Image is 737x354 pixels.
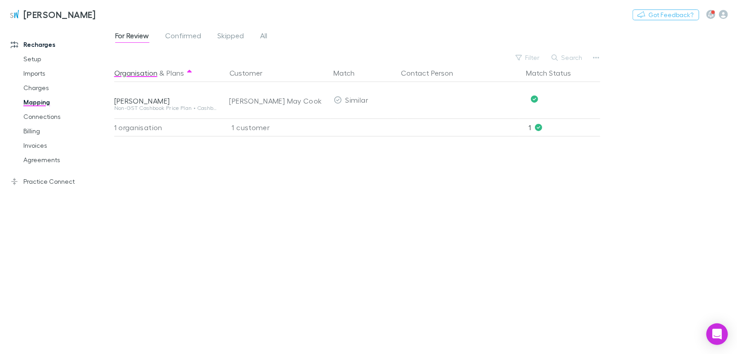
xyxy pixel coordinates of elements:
span: All [261,31,268,43]
button: Search [547,52,588,63]
button: Organisation [114,64,157,82]
a: Practice Connect [2,174,118,189]
h3: [PERSON_NAME] [23,9,96,20]
a: Recharges [2,37,118,52]
a: Imports [14,66,118,81]
button: Contact Person [401,64,464,82]
button: Plans [166,64,184,82]
a: Mapping [14,95,118,109]
a: Billing [14,124,118,138]
button: Got Feedback? [633,9,699,20]
img: Sinclair Wilson's Logo [9,9,20,20]
svg: Confirmed [531,95,538,103]
div: 1 organisation [114,118,222,136]
div: & [114,64,219,82]
span: For Review [115,31,149,43]
a: Invoices [14,138,118,153]
div: Non-GST Cashbook Price Plan • Cashbook (Non-GST) Price Plan • Ignite [114,105,219,111]
div: 1 customer [222,118,330,136]
span: Similar [346,95,368,104]
a: Agreements [14,153,118,167]
div: [PERSON_NAME] [114,96,219,105]
a: Connections [14,109,118,124]
a: [PERSON_NAME] [4,4,101,25]
div: [PERSON_NAME] May Cook [229,83,327,119]
a: Setup [14,52,118,66]
a: Charges [14,81,118,95]
button: Match [334,64,366,82]
span: Confirmed [166,31,202,43]
button: Customer [229,64,274,82]
span: Skipped [218,31,244,43]
div: Open Intercom Messenger [706,323,728,345]
button: Filter [511,52,545,63]
button: Match Status [526,64,582,82]
p: 1 [529,119,600,136]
